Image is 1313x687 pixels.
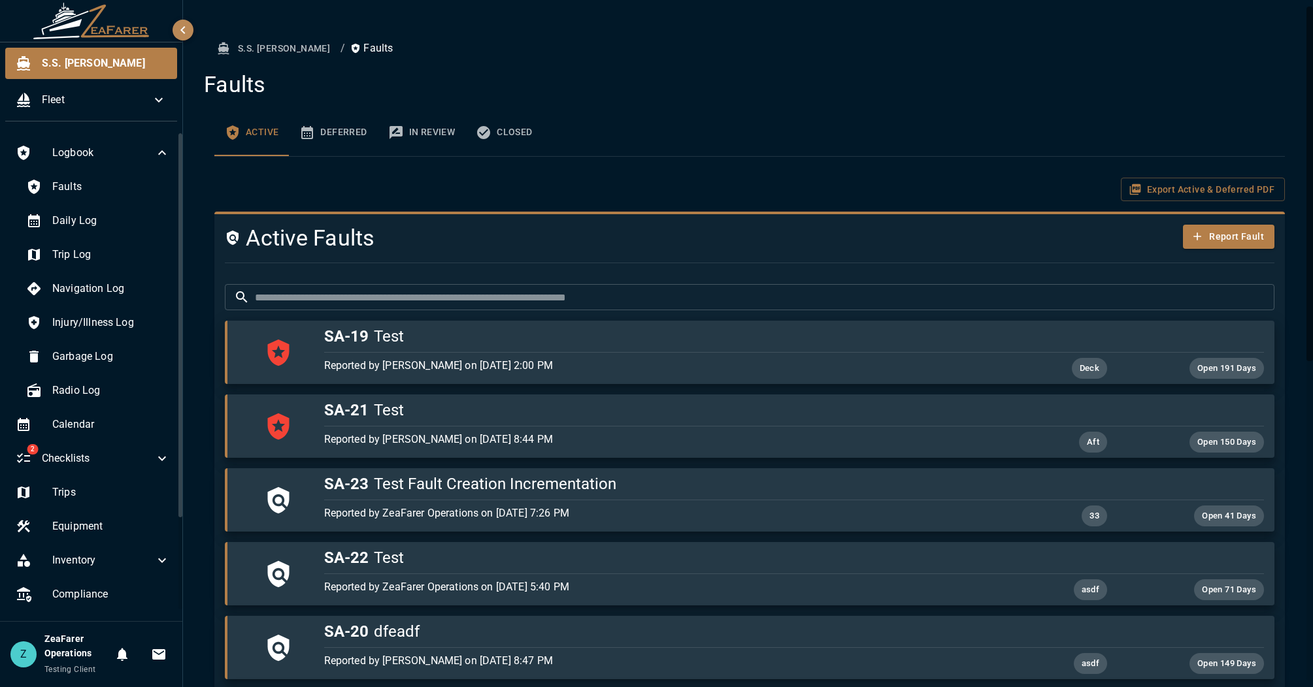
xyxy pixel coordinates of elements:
div: Calendar [5,409,180,440]
p: Faults [350,40,393,56]
h4: Active Faults [225,225,1098,252]
div: Inventory [5,545,180,576]
img: ZeaFarer Logo [33,3,150,39]
span: Daily Log [52,213,170,229]
button: Report Fault [1183,225,1274,249]
span: Open 191 Days [1189,361,1264,376]
div: Daily Log [16,205,180,236]
div: Compliance [5,579,180,610]
h5: Test [324,400,1264,421]
span: Calendar [52,417,170,432]
span: Trip Log [52,247,170,263]
span: Injury/Illness Log [52,315,170,330]
p: Reported by ZeaFarer Operations on [DATE] 7:26 PM [324,505,951,521]
span: Equipment [52,519,170,534]
div: 2Checklists [5,443,180,474]
li: / [341,40,345,56]
div: Configuration [5,613,180,644]
button: SA-22TestReported by ZeaFarer Operations on [DATE] 5:40 PMasdfOpen 71 Days [225,542,1274,605]
span: S.S. [PERSON_NAME] [42,56,167,71]
h5: Test [324,547,1264,568]
h5: Test [324,326,1264,347]
span: Fleet [42,92,151,108]
button: SA-19TestReported by [PERSON_NAME] on [DATE] 2:00 PMDeckOpen 191 Days [225,321,1274,384]
span: SA-23 [324,475,369,493]
span: SA-22 [324,549,369,567]
span: Testing Client [44,665,96,674]
div: S.S. [PERSON_NAME] [5,48,177,79]
button: Deferred [289,109,377,156]
span: Aft [1079,435,1107,450]
h6: ZeaFarer Operations [44,632,109,661]
span: Navigation Log [52,281,170,296]
button: Notifications [109,641,135,667]
span: Checklists [42,451,154,466]
div: Trips [5,477,180,508]
button: In Review [378,109,466,156]
span: Open 150 Days [1189,435,1264,450]
div: Logbook [5,137,180,168]
button: Closed [465,109,542,156]
button: S.S. [PERSON_NAME] [214,37,335,61]
button: Active [214,109,289,156]
span: Radio Log [52,383,170,398]
button: Invitations [146,641,172,667]
div: Garbage Log [16,341,180,372]
div: Trip Log [16,239,180,270]
div: faults tabs [214,109,1285,156]
span: Inventory [52,552,154,568]
span: Trips [52,485,170,500]
h5: Test Fault Creation Incrementation [324,473,1264,494]
h5: dfeadf [324,621,1264,642]
span: 33 [1082,509,1107,524]
span: Logbook [52,145,154,161]
span: Deck [1072,361,1108,376]
span: 2 [27,444,38,455]
span: Open 41 Days [1194,509,1264,524]
button: SA-21TestReported by [PERSON_NAME] on [DATE] 8:44 PMAftOpen 150 Days [225,394,1274,458]
span: SA-20 [324,622,369,641]
div: Fleet [5,84,177,116]
span: asdf [1074,656,1108,671]
span: SA-21 [324,401,369,419]
p: Reported by ZeaFarer Operations on [DATE] 5:40 PM [324,579,951,595]
div: Faults [16,171,180,202]
button: SA-23Test Fault Creation IncrementationReported by ZeaFarer Operations on [DATE] 7:26 PM33Open 41... [225,468,1274,532]
span: Open 149 Days [1189,656,1264,671]
div: Navigation Log [16,273,180,304]
span: Compliance [52,586,170,602]
p: Reported by [PERSON_NAME] on [DATE] 8:47 PM [324,653,951,669]
p: Reported by [PERSON_NAME] on [DATE] 8:44 PM [324,432,951,447]
span: SA-19 [324,327,369,345]
span: asdf [1074,583,1108,598]
span: Faults [52,179,170,195]
p: Reported by [PERSON_NAME] on [DATE] 2:00 PM [324,358,951,374]
div: Equipment [5,511,180,542]
button: SA-20dfeadfReported by [PERSON_NAME] on [DATE] 8:47 PMasdfOpen 149 Days [225,616,1274,679]
span: Garbage Log [52,349,170,364]
div: Z [10,641,37,667]
h4: Faults [204,71,1285,99]
div: Radio Log [16,375,180,406]
div: Injury/Illness Log [16,307,180,338]
span: Configuration [52,620,154,636]
span: Open 71 Days [1194,583,1264,598]
button: Export Active & Deferred PDF [1121,178,1285,202]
